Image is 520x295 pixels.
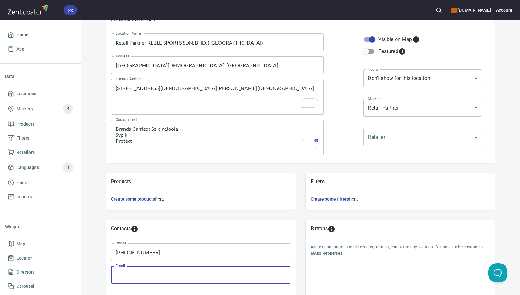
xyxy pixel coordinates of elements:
a: Create some products [111,196,155,202]
h6: Account [496,7,512,14]
button: Search [432,3,446,17]
div: Retail Partner [363,99,482,117]
a: Locations [5,87,75,101]
span: Languages [16,164,39,172]
svg: Whether the location is visible on the map. [412,36,420,43]
button: color-CE600E [451,8,457,13]
span: Markers [16,105,33,113]
svg: Featured locations are moved to the top of the search results list. [398,48,406,55]
a: App [5,42,75,56]
span: 4 [63,105,73,112]
a: Directory [5,265,75,279]
a: Carousel [5,279,75,293]
span: Locator [16,254,32,262]
span: Map [16,240,25,248]
span: App [16,45,24,53]
a: Products [5,117,75,131]
a: Languages1 [5,159,75,176]
h6: first. [111,196,290,202]
div: Featured [378,48,406,55]
button: Account [496,3,512,17]
span: pro [64,7,77,14]
span: 1 [63,164,73,171]
h5: Contacts [111,225,131,233]
span: Products [16,120,34,128]
h5: Filters [311,178,490,185]
span: Hours [16,179,28,187]
span: Directory [16,268,35,276]
textarea: To enrich screen reader interactions, please activate Accessibility in Grammarly extension settings [116,126,320,150]
h5: Buttons [311,225,328,233]
div: ​ [363,129,482,146]
div: Don't show for this location [363,69,482,87]
textarea: To enrich screen reader interactions, please activate Accessibility in Grammarly extension settings [116,85,320,109]
h6: first. [311,196,490,202]
a: Imports [5,190,75,204]
svg: To add custom buttons for locations, please go to Apps > Properties > Buttons. [328,225,335,233]
a: Locator [5,251,75,265]
span: Imports [16,193,32,201]
a: Markers4 [5,101,75,117]
h5: Products [111,178,290,185]
li: Data [5,69,75,84]
a: Filters [5,131,75,145]
a: Home [5,28,75,42]
b: Properties [324,251,342,256]
span: Home [16,31,28,39]
a: Hours [5,176,75,190]
b: App [314,251,321,256]
span: Carousel [16,282,34,290]
li: Widgets [5,219,75,234]
iframe: Help Scout Beacon - Open [488,263,507,282]
p: Add custom buttons for directions, promos, contact to any location. Buttons can be customized at > . [311,244,490,257]
a: Map [5,237,75,251]
h6: [DOMAIN_NAME] [451,7,491,14]
div: Visible on Map [378,36,420,43]
span: Retailers [16,148,35,156]
a: Create some filters [311,196,349,202]
img: zenlocator [8,3,50,16]
div: pro [64,5,77,15]
span: Locations [16,90,36,98]
div: Manage your apps [451,3,491,17]
span: Filters [16,134,29,142]
svg: To add custom contact information for locations, please go to Apps > Properties > Contacts. [131,225,138,233]
a: Retailers [5,145,75,160]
